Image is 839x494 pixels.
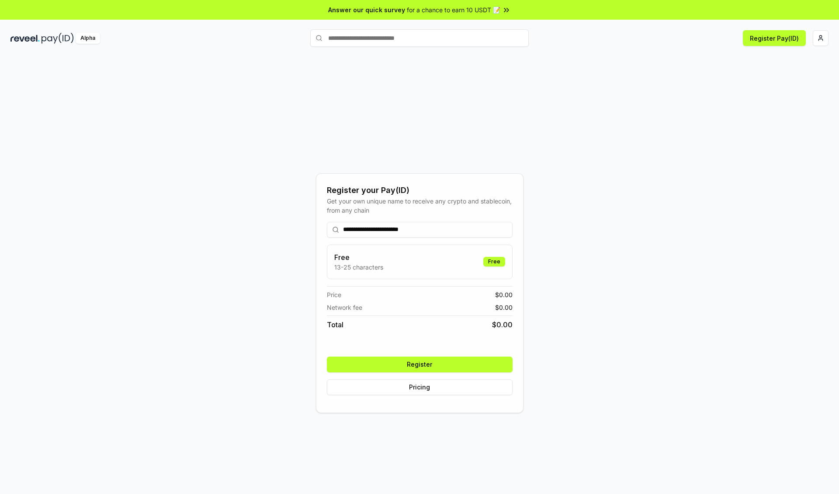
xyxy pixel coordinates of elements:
[327,290,341,299] span: Price
[327,196,513,215] div: Get your own unique name to receive any crypto and stablecoin, from any chain
[483,257,505,266] div: Free
[328,5,405,14] span: Answer our quick survey
[492,319,513,330] span: $ 0.00
[76,33,100,44] div: Alpha
[327,357,513,372] button: Register
[495,290,513,299] span: $ 0.00
[327,303,362,312] span: Network fee
[42,33,74,44] img: pay_id
[334,263,383,272] p: 13-25 characters
[334,252,383,263] h3: Free
[327,379,513,395] button: Pricing
[743,30,806,46] button: Register Pay(ID)
[407,5,500,14] span: for a chance to earn 10 USDT 📝
[495,303,513,312] span: $ 0.00
[10,33,40,44] img: reveel_dark
[327,319,343,330] span: Total
[327,184,513,196] div: Register your Pay(ID)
